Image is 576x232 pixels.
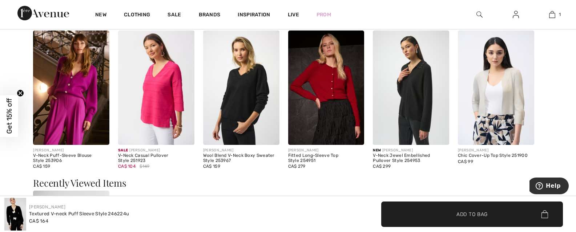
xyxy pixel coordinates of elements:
[17,89,24,97] button: Close teaser
[288,30,364,145] img: Fitted Long-Sleeve Top Style 254951
[458,30,534,145] img: Chic Cover-Up Top Style 251900
[203,148,279,153] div: [PERSON_NAME]
[373,164,391,169] span: CA$ 299
[317,11,331,19] a: Prom
[529,178,569,196] iframe: Opens a widget where you can find more information
[373,30,449,145] img: V-Neck Jewel Embellished Pullover Style 254953
[29,210,129,217] div: Textured V-neck Puff Sleeve Style 246224u
[458,159,473,164] span: CA$ 99
[549,10,555,19] img: My Bag
[118,164,136,169] span: CA$ 104
[381,202,563,227] button: Add to Bag
[33,164,50,169] span: CA$ 159
[199,12,221,19] a: Brands
[238,12,270,19] span: Inspiration
[373,148,449,153] div: [PERSON_NAME]
[288,148,364,153] div: [PERSON_NAME]
[458,153,534,158] div: Chic Cover-Up Top Style 251900
[203,30,279,145] img: Wool Blend V-Neck Boxy Sweater Style 253967
[118,30,194,145] img: V-Neck Casual Pullover Style 251923
[534,10,570,19] a: 1
[17,6,69,20] img: 1ère Avenue
[140,163,149,170] span: $149
[168,12,181,19] a: Sale
[29,204,65,209] a: [PERSON_NAME]
[33,153,109,163] div: V-Neck Puff-Sleeve Blouse Style 253906
[33,148,109,153] div: [PERSON_NAME]
[288,11,299,19] a: Live
[507,10,525,19] a: Sign In
[33,178,543,188] h3: Recently Viewed Items
[373,148,381,152] span: New
[203,164,220,169] span: CA$ 159
[559,11,561,18] span: 1
[118,153,194,163] div: V-Neck Casual Pullover Style 251923
[95,12,106,19] a: New
[33,30,109,145] img: V-Neck Puff-Sleeve Blouse Style 253906
[118,148,128,152] span: Sale
[513,10,519,19] img: My Info
[541,210,548,218] img: Bag.svg
[373,153,449,163] div: V-Neck Jewel Embellished Pullover Style 254953
[5,98,13,134] span: Get 15% off
[29,218,48,224] span: CA$ 164
[4,198,26,231] img: Textured V-Neck Puff Sleeve Style 246224U
[456,210,488,218] span: Add to Bag
[288,164,306,169] span: CA$ 279
[288,153,364,163] div: Fitted Long-Sleeve Top Style 254951
[124,12,150,19] a: Clothing
[203,153,279,163] div: Wool Blend V-Neck Boxy Sweater Style 253967
[458,148,534,153] div: [PERSON_NAME]
[476,10,483,19] img: search the website
[118,148,194,153] div: [PERSON_NAME]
